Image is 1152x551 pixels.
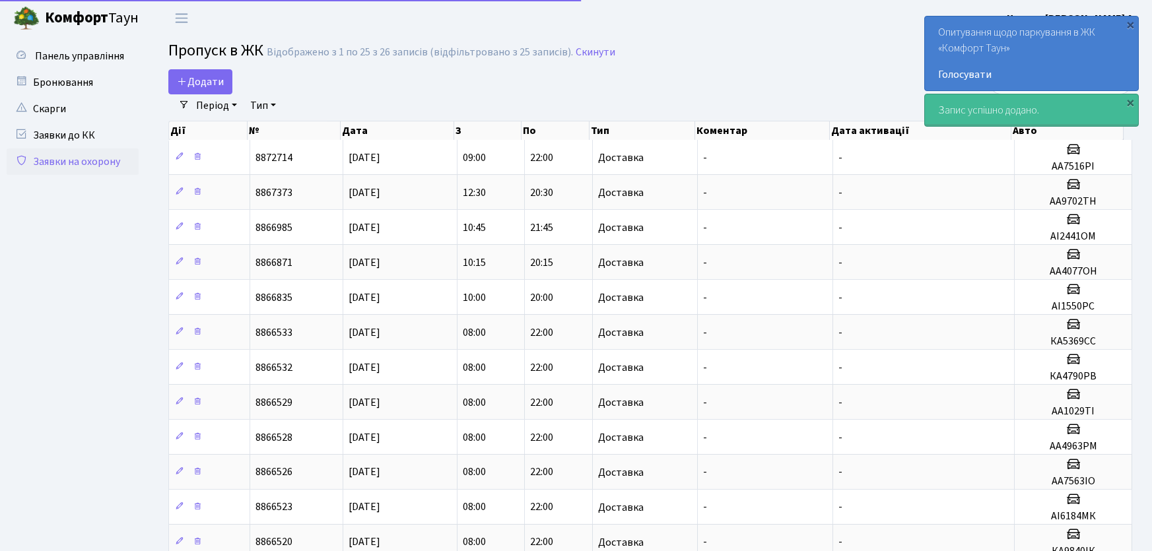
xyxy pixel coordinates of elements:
[838,150,842,165] span: -
[1020,440,1126,453] h5: АА4963РМ
[349,500,380,515] span: [DATE]
[255,290,292,305] span: 8866835
[255,255,292,270] span: 8866871
[349,290,380,305] span: [DATE]
[703,220,707,235] span: -
[838,255,842,270] span: -
[1007,11,1136,26] a: Цитрус [PERSON_NAME] А.
[576,46,615,59] a: Скинути
[255,360,292,375] span: 8866532
[703,185,707,200] span: -
[349,325,380,340] span: [DATE]
[7,43,139,69] a: Панель управління
[177,75,224,89] span: Додати
[530,360,553,375] span: 22:00
[530,220,553,235] span: 21:45
[349,465,380,480] span: [DATE]
[168,69,232,94] a: Додати
[463,430,486,445] span: 08:00
[1020,370,1126,383] h5: КА4790РВ
[341,121,454,140] th: Дата
[463,465,486,480] span: 08:00
[598,502,644,513] span: Доставка
[925,94,1138,126] div: Запис успішно додано.
[703,535,707,550] span: -
[598,257,644,268] span: Доставка
[463,325,486,340] span: 08:00
[703,430,707,445] span: -
[1011,121,1124,140] th: Авто
[530,430,553,445] span: 22:00
[463,360,486,375] span: 08:00
[1124,18,1137,31] div: ×
[530,150,553,165] span: 22:00
[703,255,707,270] span: -
[349,430,380,445] span: [DATE]
[7,69,139,96] a: Бронювання
[598,222,644,233] span: Доставка
[169,121,248,140] th: Дії
[35,49,124,63] span: Панель управління
[168,39,263,62] span: Пропуск в ЖК
[838,185,842,200] span: -
[703,150,707,165] span: -
[938,67,1125,82] a: Голосувати
[838,290,842,305] span: -
[267,46,573,59] div: Відображено з 1 по 25 з 26 записів (відфільтровано з 25 записів).
[830,121,1011,140] th: Дата активації
[7,122,139,148] a: Заявки до КК
[7,148,139,175] a: Заявки на охорону
[463,255,486,270] span: 10:15
[1020,230,1126,243] h5: АІ2441ОМ
[13,5,40,32] img: logo.png
[598,467,644,478] span: Доставка
[703,325,707,340] span: -
[248,121,341,140] th: №
[255,500,292,515] span: 8866523
[454,121,522,140] th: З
[349,150,380,165] span: [DATE]
[349,185,380,200] span: [DATE]
[838,360,842,375] span: -
[255,220,292,235] span: 8866985
[45,7,139,30] span: Таун
[598,537,644,548] span: Доставка
[1020,300,1126,313] h5: АІ1550РС
[349,535,380,550] span: [DATE]
[530,185,553,200] span: 20:30
[1020,265,1126,278] h5: АА4077ОН
[463,395,486,410] span: 08:00
[838,325,842,340] span: -
[703,465,707,480] span: -
[245,94,281,117] a: Тип
[1020,160,1126,173] h5: АА7516PI
[463,290,486,305] span: 10:00
[349,220,380,235] span: [DATE]
[703,360,707,375] span: -
[530,325,553,340] span: 22:00
[165,7,198,29] button: Переключити навігацію
[590,121,695,140] th: Тип
[598,432,644,443] span: Доставка
[255,395,292,410] span: 8866529
[838,535,842,550] span: -
[255,150,292,165] span: 8872714
[1020,510,1126,523] h5: АІ6184МК
[255,465,292,480] span: 8866526
[838,395,842,410] span: -
[925,16,1138,90] div: Опитування щодо паркування в ЖК «Комфорт Таун»
[463,150,486,165] span: 09:00
[349,395,380,410] span: [DATE]
[1020,335,1126,348] h5: КА5369СС
[530,500,553,515] span: 22:00
[598,327,644,338] span: Доставка
[7,96,139,122] a: Скарги
[191,94,242,117] a: Період
[463,185,486,200] span: 12:30
[695,121,830,140] th: Коментар
[255,535,292,550] span: 8866520
[349,360,380,375] span: [DATE]
[530,290,553,305] span: 20:00
[530,395,553,410] span: 22:00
